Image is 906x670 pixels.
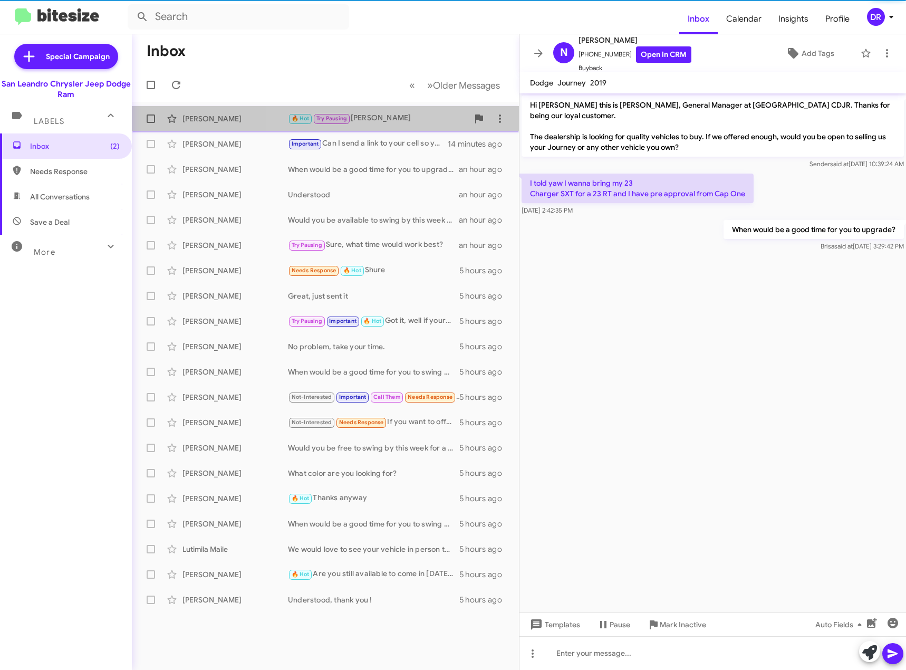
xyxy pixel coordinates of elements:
div: Shure [288,264,459,276]
span: Pause [610,615,630,634]
div: 5 hours ago [459,519,510,529]
span: Needs Response [339,419,384,426]
span: Not-Interested [292,419,332,426]
span: said at [830,160,849,168]
span: Needs Response [30,166,120,177]
div: [PERSON_NAME] [288,112,468,125]
button: Next [421,74,506,96]
span: Older Messages [433,80,500,91]
span: Journey [557,78,586,88]
div: [PERSON_NAME] [182,595,288,605]
div: an hour ago [459,164,510,175]
div: an hour ago [459,215,510,225]
span: Try Pausing [316,115,347,122]
span: Important [339,394,367,400]
span: Needs Response [408,394,452,400]
span: [PERSON_NAME] [579,34,691,46]
p: When would be a good time for you to upgrade? [724,220,904,239]
span: 2019 [590,78,606,88]
div: [PERSON_NAME] [182,493,288,504]
div: DR [867,8,885,26]
div: an hour ago [459,189,510,200]
span: N [560,44,568,61]
div: 5 hours ago [459,291,510,301]
span: 🔥 Hot [343,267,361,274]
p: I told yaw I wanna bring my 23 Charger SXT for a 23 RT and I have pre approval from Cap One [522,174,754,203]
a: Calendar [718,4,770,34]
span: Try Pausing [292,242,322,248]
div: Can I send a link to your cell so you can upload some photos? [288,138,448,150]
a: Open in CRM [636,46,691,63]
div: 5 hours ago [459,367,510,377]
div: 5 hours ago [459,443,510,453]
span: Important [292,140,319,147]
div: 5 hours ago [459,544,510,554]
span: Buyback [579,63,691,73]
div: Would you be available to swing by this week for an appraisal? [288,215,459,225]
button: Auto Fields [807,615,874,634]
span: Try Pausing [292,318,322,324]
div: Great, just sent it [288,291,459,301]
input: Search [128,4,349,30]
span: 🔥 Hot [292,495,310,502]
div: Understood, thank you ! [288,595,459,605]
span: Add Tags [802,44,834,63]
div: We would love to see your vehicle in person to give you an offer. Are you available to come in th... [288,544,459,554]
div: an hour ago [459,240,510,251]
button: Templates [519,615,589,634]
div: When would be a good time for you to swing by? [288,519,459,529]
div: [PERSON_NAME] [182,569,288,580]
div: 5 hours ago [459,468,510,478]
a: Inbox [679,4,718,34]
div: No problem, take your time. [288,341,459,352]
div: [PERSON_NAME] [182,139,288,149]
a: Special Campaign [14,44,118,69]
div: When would be a good time for you to swing by? [288,367,459,377]
span: More [34,247,55,257]
div: [PERSON_NAME] [182,392,288,403]
div: Would you be free to swing by this week for a test drive? [288,443,459,453]
button: Previous [403,74,421,96]
span: Needs Response [292,267,336,274]
span: Important [329,318,356,324]
span: All Conversations [30,192,90,202]
div: Are you still available to come in [DATE]? [288,568,459,580]
span: Special Campaign [46,51,110,62]
span: « [409,79,415,92]
span: Not-Interested [292,394,332,400]
div: [PERSON_NAME] [182,316,288,327]
div: When would be a good time for you to upgrade? [288,164,459,175]
span: Save a Deal [30,217,70,227]
div: [PERSON_NAME] [182,291,288,301]
div: Can you call me [288,391,459,403]
div: [PERSON_NAME] [182,367,288,377]
div: 5 hours ago [459,417,510,428]
div: If you want to offer for that I'd be willing to listen [288,416,459,428]
span: Insights [770,4,817,34]
span: 🔥 Hot [363,318,381,324]
span: [PHONE_NUMBER] [579,46,691,63]
span: Auto Fields [815,615,866,634]
button: DR [858,8,894,26]
span: 🔥 Hot [292,115,310,122]
div: [PERSON_NAME] [182,341,288,352]
span: Sender [DATE] 10:39:24 AM [809,160,904,168]
span: Mark Inactive [660,615,706,634]
div: [PERSON_NAME] [182,189,288,200]
div: Understood [288,189,459,200]
div: 5 hours ago [459,493,510,504]
div: 5 hours ago [459,265,510,276]
div: Lutimila Maile [182,544,288,554]
button: Mark Inactive [639,615,715,634]
a: Profile [817,4,858,34]
div: Sure, what time would work best? [288,239,459,251]
div: [PERSON_NAME] [182,443,288,453]
span: » [427,79,433,92]
div: 5 hours ago [459,569,510,580]
div: [PERSON_NAME] [182,468,288,478]
span: said at [834,242,853,250]
div: Got it, well if youre interested in selling we can assist with that [288,315,459,327]
div: 14 minutes ago [448,139,510,149]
